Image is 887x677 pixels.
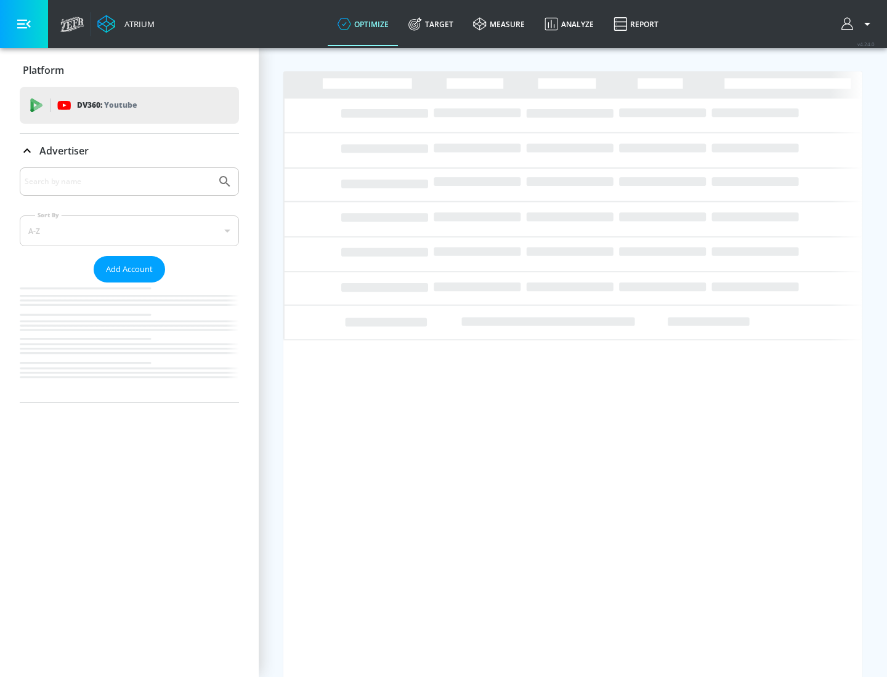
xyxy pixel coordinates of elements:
[20,134,239,168] div: Advertiser
[97,15,155,33] a: Atrium
[20,87,239,124] div: DV360: Youtube
[20,167,239,402] div: Advertiser
[106,262,153,276] span: Add Account
[463,2,535,46] a: measure
[857,41,875,47] span: v 4.24.0
[23,63,64,77] p: Platform
[535,2,604,46] a: Analyze
[25,174,211,190] input: Search by name
[399,2,463,46] a: Target
[20,282,239,402] nav: list of Advertiser
[20,215,239,246] div: A-Z
[328,2,399,46] a: optimize
[35,211,62,219] label: Sort By
[104,98,137,111] p: Youtube
[604,2,668,46] a: Report
[77,98,137,112] p: DV360:
[20,53,239,87] div: Platform
[119,18,155,30] div: Atrium
[94,256,165,282] button: Add Account
[39,144,89,158] p: Advertiser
